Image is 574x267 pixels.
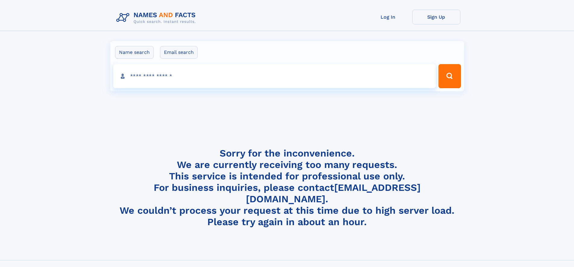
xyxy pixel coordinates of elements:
[114,10,201,26] img: Logo Names and Facts
[160,46,198,59] label: Email search
[246,182,421,205] a: [EMAIL_ADDRESS][DOMAIN_NAME]
[412,10,460,24] a: Sign Up
[115,46,154,59] label: Name search
[364,10,412,24] a: Log In
[114,147,460,228] h4: Sorry for the inconvenience. We are currently receiving too many requests. This service is intend...
[113,64,436,88] input: search input
[438,64,461,88] button: Search Button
